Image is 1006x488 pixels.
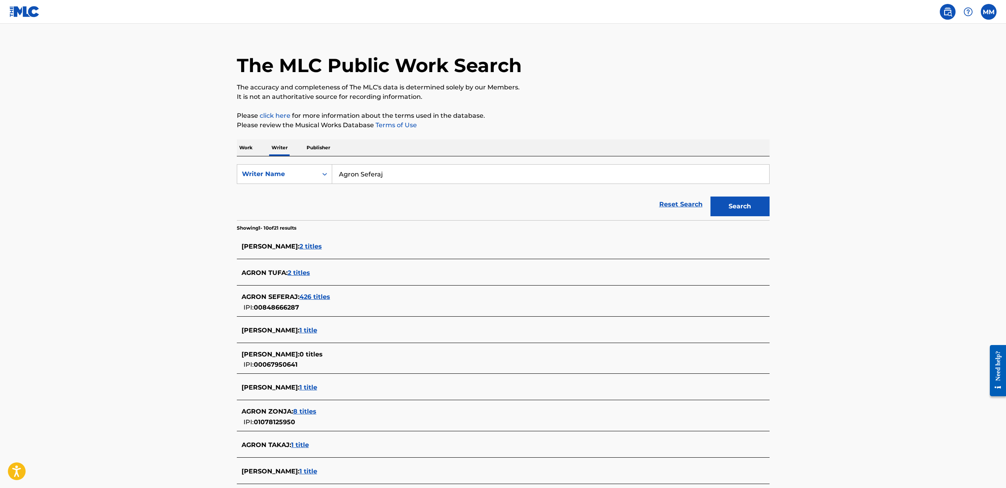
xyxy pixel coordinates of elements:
span: 2 titles [288,269,310,276]
p: It is not an authoritative source for recording information. [237,92,770,102]
span: 2 titles [299,243,322,250]
span: [PERSON_NAME] : [242,468,299,475]
span: [PERSON_NAME] : [242,327,299,334]
a: Terms of Use [374,121,417,129]
p: Please for more information about the terms used in the database. [237,111,770,121]
a: Public Search [940,4,956,20]
span: 0 titles [299,351,323,358]
span: AGRON ZONJA : [242,408,293,415]
div: User Menu [981,4,997,20]
span: IPI: [244,418,254,426]
span: 01078125950 [254,418,295,426]
span: 1 title [299,468,317,475]
span: [PERSON_NAME] : [242,384,299,391]
a: Reset Search [655,196,707,213]
img: help [963,7,973,17]
img: MLC Logo [9,6,40,17]
p: Showing 1 - 10 of 21 results [237,225,296,232]
iframe: Resource Center [984,338,1006,403]
span: 1 title [291,441,309,449]
span: 00848666287 [254,304,299,311]
span: [PERSON_NAME] : [242,243,299,250]
span: 1 title [299,384,317,391]
span: AGRON TAKAJ : [242,441,291,449]
p: Writer [269,139,290,156]
p: Publisher [304,139,333,156]
span: AGRON SEFERAJ : [242,293,299,301]
img: search [943,7,952,17]
span: 1 title [299,327,317,334]
p: Please review the Musical Works Database [237,121,770,130]
span: AGRON TUFA : [242,269,288,276]
p: The accuracy and completeness of The MLC's data is determined solely by our Members. [237,83,770,92]
span: 00067950641 [254,361,298,368]
h1: The MLC Public Work Search [237,54,522,77]
span: IPI: [244,361,254,368]
div: Writer Name [242,169,313,179]
form: Search Form [237,164,770,220]
span: 426 titles [299,293,330,301]
span: [PERSON_NAME] : [242,351,299,358]
a: click here [260,112,290,119]
iframe: Chat Widget [967,450,1006,488]
span: 8 titles [293,408,316,415]
p: Work [237,139,255,156]
span: IPI: [244,304,254,311]
div: Help [960,4,976,20]
button: Search [710,197,770,216]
